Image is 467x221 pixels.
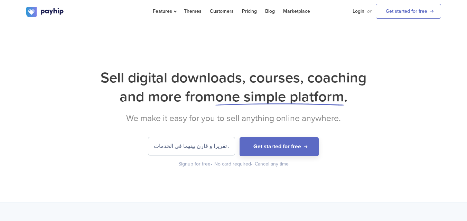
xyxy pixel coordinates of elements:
[240,137,319,156] button: Get started for free
[215,88,344,106] span: one simple platform
[376,4,441,19] a: Get started for free
[26,68,441,106] h1: Sell digital downloads, courses, coaching and more from
[211,161,212,167] span: •
[255,161,289,168] div: Cancel any time
[178,161,213,168] div: Signup for free
[344,88,347,106] span: .
[214,161,253,168] div: No card required
[26,113,441,123] h2: We make it easy for you to sell anything online anywhere.
[26,7,64,17] img: logo.svg
[148,137,235,155] input: Enter your email address
[153,8,176,14] span: Features
[251,161,253,167] span: •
